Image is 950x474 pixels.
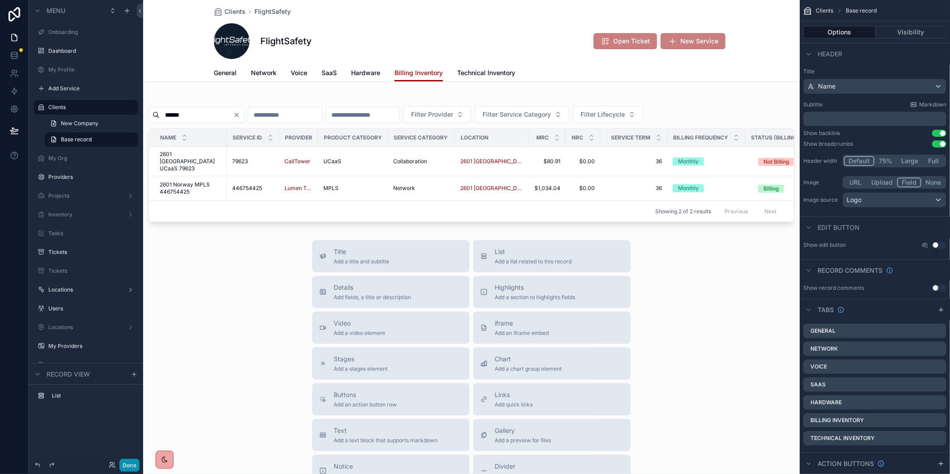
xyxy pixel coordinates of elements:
label: Providers [48,174,136,181]
button: 75% [874,156,897,166]
button: Upload [868,178,897,187]
button: Visibility [875,26,947,38]
button: DetailsAdd fields, a title or description [312,276,470,308]
label: List [52,392,134,399]
label: Clients [48,104,132,111]
a: Voice [291,65,307,83]
span: Tabs [818,305,834,314]
label: Network [810,345,838,352]
span: Base record [61,136,92,143]
span: Name [160,134,176,141]
a: 2601 Norway MPLS 446754425 [160,181,221,195]
button: TextAdd a text block that supports markdown [312,419,470,451]
label: Add Service [48,85,136,92]
span: Showing 2 of 2 results [655,208,711,215]
span: Service ID [233,134,262,141]
span: Menu [47,6,65,15]
a: FlightSafety [254,7,291,16]
span: Technical Inventory [457,68,515,77]
span: Add fields, a title or description [334,294,411,301]
span: Service Term [611,134,650,141]
button: None [921,178,945,187]
span: Network [251,68,276,77]
button: URL [844,178,868,187]
button: Default [844,156,874,166]
a: SaaS [322,65,337,83]
span: Logo [847,195,861,204]
label: My Providers [48,343,136,350]
span: Divider [495,462,528,471]
a: General [214,65,237,83]
a: My Profile [48,66,136,73]
span: Status (Billing vs Not Billing) [751,134,843,141]
span: Add a section to highlights fields [495,294,575,301]
button: Done [119,459,140,472]
span: MRC [536,134,549,141]
span: Add an iframe embed [495,330,549,337]
button: ButtonsAdd an action button row [312,383,470,415]
span: Video [334,319,385,328]
button: GalleryAdd a preview for files [473,419,631,451]
button: HighlightsAdd a section to highlights fields [473,276,631,308]
button: LinksAdd quick links [473,383,631,415]
a: Dashboard [48,47,136,55]
button: TitleAdd a title and subtitle [312,240,470,272]
span: Chart [495,355,562,364]
span: Edit button [818,223,860,232]
span: Clients [816,7,833,14]
span: Notice [334,462,387,471]
label: Voice [810,363,827,370]
span: iframe [495,319,549,328]
span: Add an action button row [334,401,397,408]
span: Hardware [351,68,380,77]
button: Field [897,178,922,187]
a: Clients [214,7,246,16]
button: Logo [843,192,946,207]
div: scrollable content [29,385,143,412]
span: Add a text block that supports markdown [334,437,437,444]
div: Show record comments [803,284,864,292]
button: StagesAdd a stages element [312,347,470,380]
span: Links [495,390,533,399]
label: Locations [48,286,123,293]
label: Image [803,179,839,186]
a: Locations [48,324,123,331]
span: Text [334,426,437,435]
span: Product Category [324,134,382,141]
label: Tasks [48,230,136,237]
span: Voice [291,68,307,77]
a: Technical Inventory [457,65,515,83]
button: iframeAdd an iframe embed [473,312,631,344]
h1: FlightSafety [260,35,312,47]
button: Name [803,79,946,94]
label: Onboarding [48,29,136,36]
span: Title [334,247,389,256]
button: Large [897,156,922,166]
a: Hardware [351,65,380,83]
label: Users [48,305,136,312]
span: General [214,68,237,77]
label: My Org [48,155,136,162]
span: List [495,247,572,256]
span: Add a video element [334,330,385,337]
span: Billing Frequency [673,134,728,141]
span: Add quick links [495,401,533,408]
label: Tickets [48,249,136,256]
label: Header width [803,157,839,165]
label: Show edit button [803,241,846,249]
span: Billing Inventory [394,68,443,77]
span: Buttons [334,390,397,399]
div: scrollable content [803,112,946,126]
label: Projects [48,192,123,199]
span: Name [818,82,835,91]
div: Show breadcrumbs [803,140,853,148]
label: Subtitle [803,101,823,108]
button: VideoAdd a video element [312,312,470,344]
